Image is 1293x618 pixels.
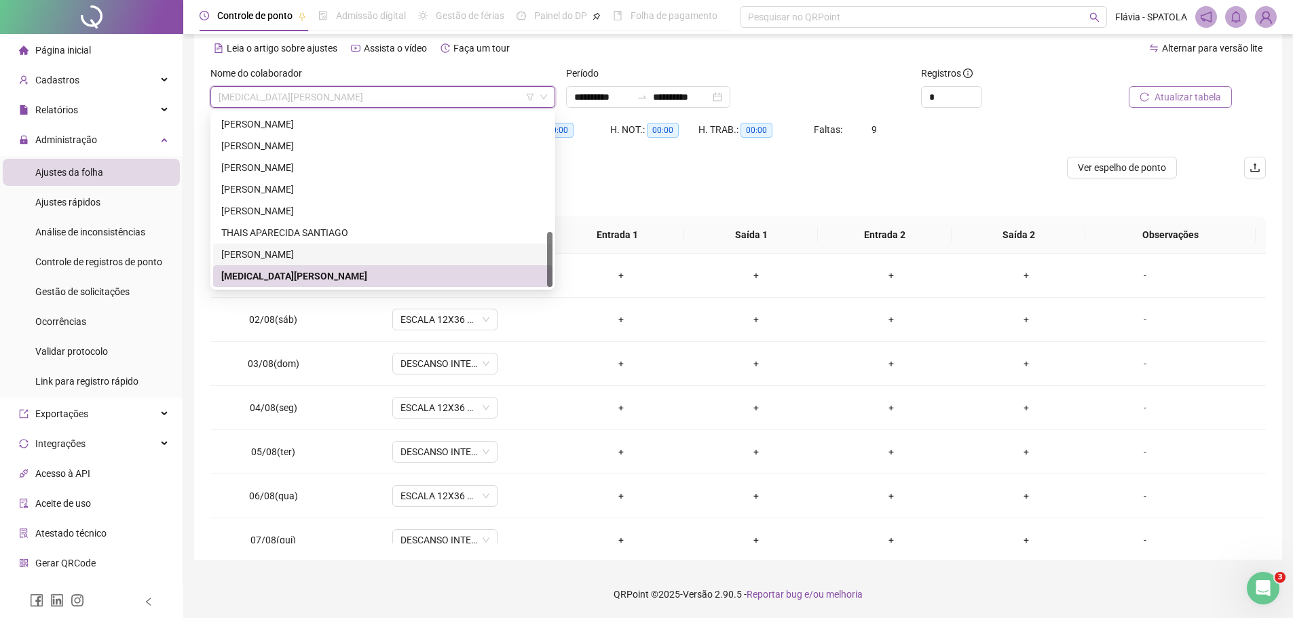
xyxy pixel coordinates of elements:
[683,589,713,600] span: Versão
[593,12,601,20] span: pushpin
[700,488,813,503] div: +
[565,488,678,503] div: +
[542,123,574,138] span: 00:00
[351,43,360,53] span: youtube
[1105,356,1185,371] div: -
[517,11,526,20] span: dashboard
[35,468,90,479] span: Acesso à API
[700,312,813,327] div: +
[250,535,296,545] span: 07/08(qui)
[540,93,548,101] span: down
[835,533,948,547] div: +
[631,10,717,21] span: Folha de pagamento
[565,312,678,327] div: +
[741,123,772,138] span: 00:00
[213,265,552,287] div: YASMIN MARIA SALVIANO CANDIDO
[963,69,973,78] span: info-circle
[221,204,544,218] div: [PERSON_NAME]
[550,216,684,254] th: Entrada 1
[249,490,298,501] span: 06/08(qua)
[1256,7,1276,27] img: 53998
[210,66,311,81] label: Nome do colaborador
[835,268,948,283] div: +
[700,533,813,547] div: +
[565,444,678,459] div: +
[318,11,328,20] span: file-done
[71,594,84,607] span: instagram
[1140,92,1149,102] span: reload
[970,356,1083,371] div: +
[249,314,297,325] span: 02/08(sáb)
[1105,400,1185,415] div: -
[219,87,547,107] span: YASMIN MARIA SALVIANO CANDIDO
[221,117,544,132] div: [PERSON_NAME]
[35,286,130,297] span: Gestão de solicitações
[1149,43,1159,53] span: swap
[1200,11,1212,23] span: notification
[400,309,489,330] span: ESCALA 12X36 KING/REAL
[221,247,544,262] div: [PERSON_NAME]
[1247,572,1279,604] iframe: Intercom live chat
[1105,312,1185,327] div: -
[613,11,622,20] span: book
[1162,43,1262,54] span: Alternar para versão lite
[453,43,510,54] span: Faça um tour
[35,438,86,449] span: Integrações
[566,66,607,81] label: Período
[251,446,295,457] span: 05/08(ter)
[565,533,678,547] div: +
[684,216,818,254] th: Saída 1
[835,444,948,459] div: +
[217,10,293,21] span: Controle de ponto
[400,530,489,550] span: DESCANSO INTER-JORNADA
[400,398,489,418] span: ESCALA 12X36 KING/REAL
[526,93,534,101] span: filter
[534,10,587,21] span: Painel do DP
[213,135,552,157] div: MARIA EDUARDA PEREIRA DA SILVA
[1275,572,1286,583] span: 3
[35,528,107,539] span: Atestado técnico
[565,400,678,415] div: +
[35,376,138,387] span: Link para registro rápido
[19,409,29,419] span: export
[637,92,648,102] span: swap-right
[872,124,877,135] span: 9
[221,269,544,284] div: [MEDICAL_DATA][PERSON_NAME]
[30,594,43,607] span: facebook
[835,356,948,371] div: +
[298,12,306,20] span: pushpin
[400,486,489,506] span: ESCALA 12X36 KING/REAL
[35,134,97,145] span: Administração
[213,244,552,265] div: VANESSA GOMES
[213,113,552,135] div: LAURA ARAUJO RAMOS DA FONSECA
[970,444,1083,459] div: +
[19,135,29,144] span: lock
[1129,86,1232,108] button: Atualizar tabela
[183,571,1293,618] footer: QRPoint © 2025 - 2.90.5 -
[19,558,29,568] span: qrcode
[35,558,96,568] span: Gerar QRCode
[221,182,544,197] div: [PERSON_NAME]
[565,268,678,283] div: +
[522,122,610,138] div: HE 3:
[1078,160,1166,175] span: Ver espelho de ponto
[970,488,1083,503] div: +
[565,356,678,371] div: +
[818,216,952,254] th: Entrada 2
[35,408,88,419] span: Exportações
[50,594,64,607] span: linkedin
[700,268,813,283] div: +
[35,45,91,56] span: Página inicial
[144,597,153,606] span: left
[35,104,78,115] span: Relatórios
[35,227,145,237] span: Análise de inconsistências
[35,346,108,357] span: Validar protocolo
[970,312,1083,327] div: +
[214,43,223,53] span: file-text
[213,200,552,222] div: SARAH VITÓRIA DOS SANTOS SILVA
[248,358,299,369] span: 03/08(dom)
[19,469,29,478] span: api
[970,533,1083,547] div: +
[1085,216,1256,254] th: Observações
[200,11,209,20] span: clock-circle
